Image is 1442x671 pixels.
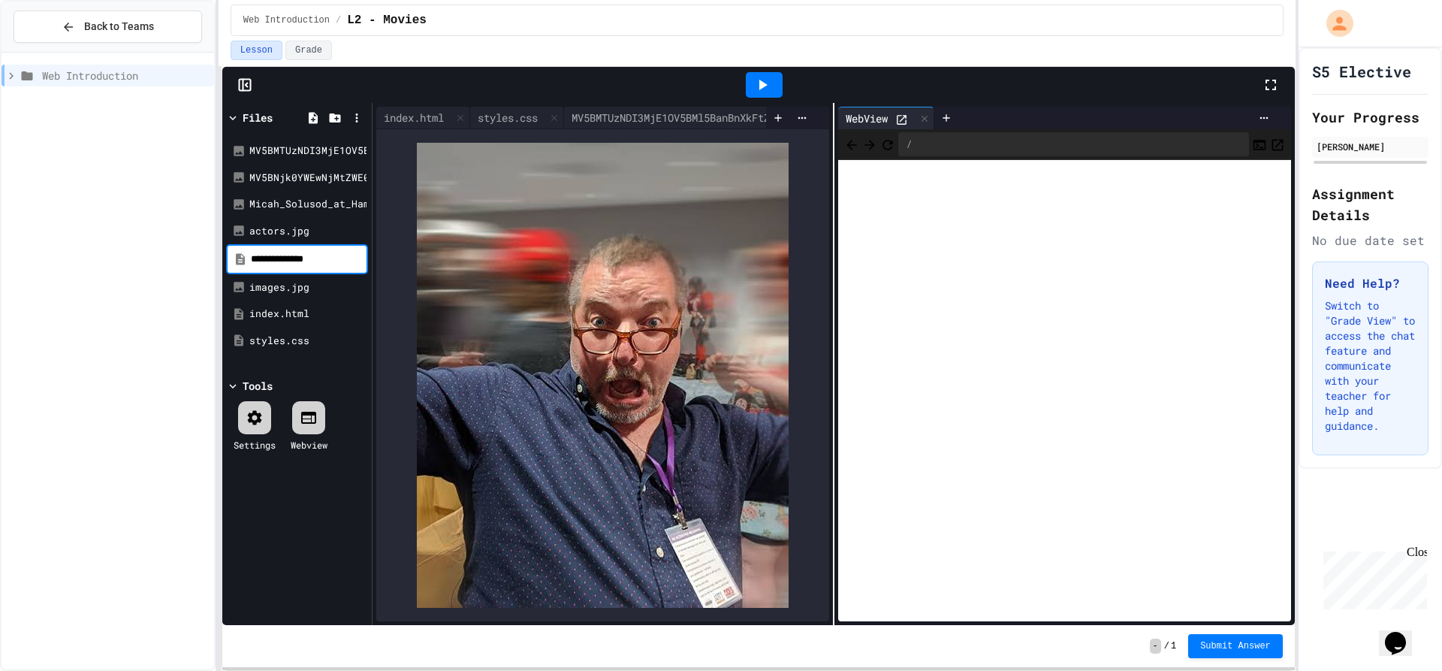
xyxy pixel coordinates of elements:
h2: Your Progress [1312,107,1428,128]
div: MV5BNjk0YWEwNjMtZWE0OC00MWJjLWJjYjEtYzg4Zjc0NzUxNDczXkEyXkFqcGc@._V1_.jpg [249,171,367,186]
div: Files [243,110,273,125]
div: index.html [376,107,470,129]
div: Tools [243,378,273,394]
button: Refresh [880,135,895,153]
div: styles.css [470,110,545,125]
h3: Need Help? [1325,274,1416,292]
button: Back to Teams [14,11,202,43]
button: Console [1252,135,1267,153]
div: WebView [838,110,895,126]
div: Webview [291,438,327,452]
span: Back to Teams [84,19,154,35]
img: Z [417,143,789,608]
div: [PERSON_NAME] [1317,140,1424,153]
div: Chat with us now!Close [6,6,104,95]
div: MV5BMTUzNDI3MjE1OV5BMl5BanBnXkFtZTgwNzIwMjcyMTE@._V1_.jpg [564,107,940,129]
div: images.jpg [249,280,367,295]
div: styles.css [249,334,367,349]
div: actors.jpg [249,224,367,239]
span: Forward [862,135,877,153]
span: / [1164,640,1169,652]
span: Web Introduction [243,14,330,26]
div: No due date set [1312,231,1428,249]
span: 1 [1171,640,1176,652]
span: Back [844,135,859,153]
button: Grade [285,41,332,60]
h2: Assignment Details [1312,183,1428,225]
p: Switch to "Grade View" to access the chat feature and communicate with your teacher for help and ... [1325,298,1416,434]
span: / [336,14,341,26]
h1: S5 Elective [1312,61,1411,82]
div: My Account [1311,6,1357,41]
span: - [1150,639,1161,654]
button: Submit Answer [1188,634,1283,658]
span: L2 - Movies [347,11,427,29]
div: styles.css [470,107,564,129]
button: Open in new tab [1270,135,1285,153]
div: Micah_Solusod_at_Hamacon_2012.jpg [249,197,367,212]
iframe: Web Preview [838,160,1291,622]
span: Web Introduction [42,68,208,83]
span: Submit Answer [1200,640,1271,652]
div: MV5BMTUzNDI3MjE1OV5BMl5BanBnXkFtZTgwNzIwMjcyMTE@._V1_.jpg [249,144,367,159]
div: index.html [376,110,451,125]
div: Settings [234,438,276,452]
iframe: chat widget [1317,546,1427,609]
div: / [898,132,1249,156]
iframe: chat widget [1379,611,1427,656]
div: index.html [249,307,367,322]
div: MV5BMTUzNDI3MjE1OV5BMl5BanBnXkFtZTgwNzIwMjcyMTE@._V1_.jpg [564,110,922,125]
div: WebView [838,107,934,129]
button: Lesson [231,41,282,60]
